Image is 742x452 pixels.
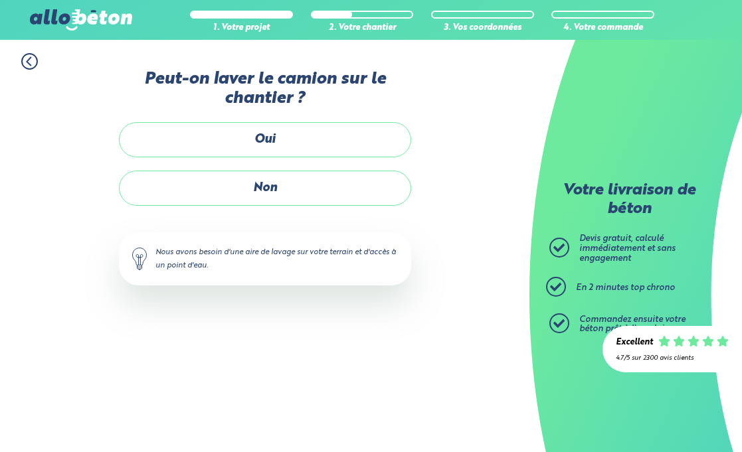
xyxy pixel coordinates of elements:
div: 3. Vos coordonnées [431,23,534,33]
iframe: Help widget launcher [624,400,727,437]
label: Oui [119,122,411,157]
img: allobéton [30,9,132,31]
div: Nous avons besoin d'une aire de lavage sur votre terrain et d'accès à un point d'eau. [119,232,411,285]
div: 2. Votre chantier [311,23,414,33]
div: 1. Votre projet [190,23,293,33]
label: Peut-on laver le camion sur le chantier ? [119,70,411,109]
label: Non [119,171,411,206]
div: 4. Votre commande [551,23,654,33]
